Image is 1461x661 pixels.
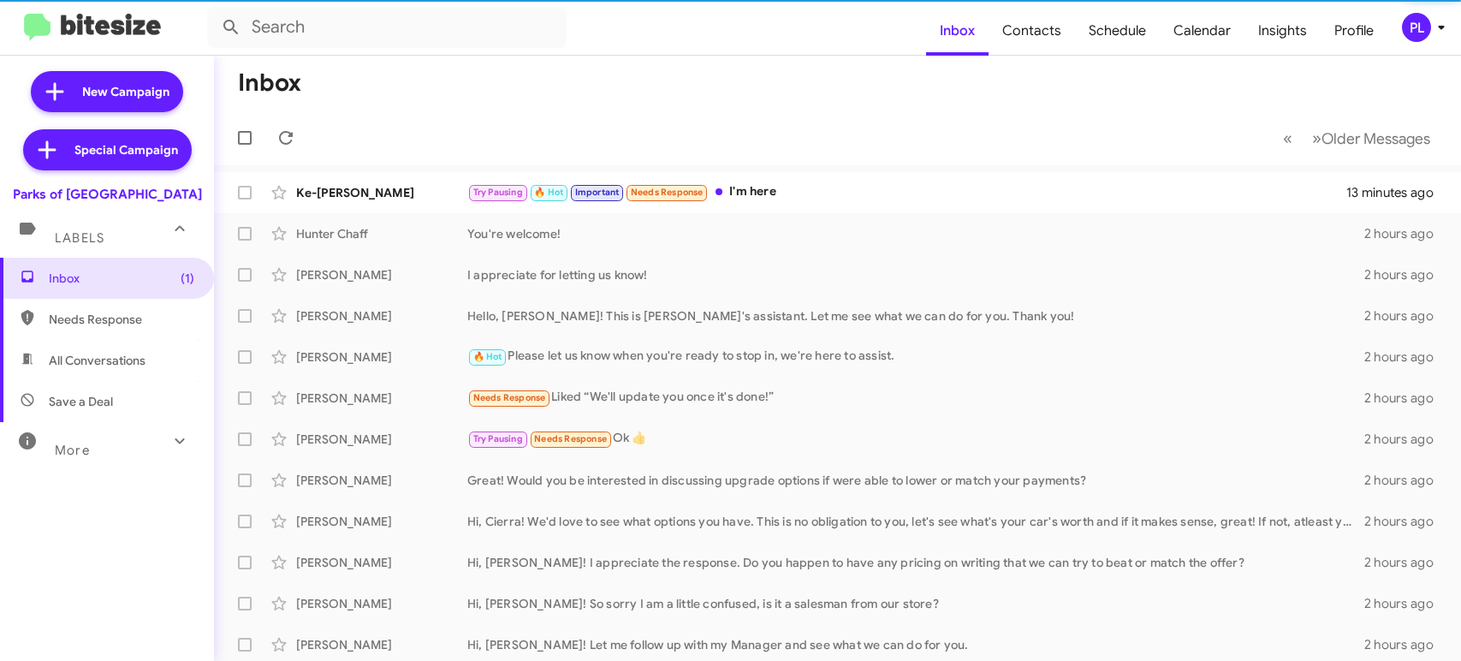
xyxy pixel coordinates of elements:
[1160,6,1244,56] a: Calendar
[296,431,467,448] div: [PERSON_NAME]
[296,266,467,283] div: [PERSON_NAME]
[207,7,567,48] input: Search
[1346,184,1447,201] div: 13 minutes ago
[296,348,467,366] div: [PERSON_NAME]
[55,443,90,458] span: More
[1302,121,1440,156] button: Next
[989,6,1075,56] a: Contacts
[473,433,523,444] span: Try Pausing
[467,472,1364,489] div: Great! Would you be interested in discussing upgrade options if were able to lower or match your ...
[1075,6,1160,56] a: Schedule
[296,554,467,571] div: [PERSON_NAME]
[1321,6,1387,56] a: Profile
[181,270,194,287] span: (1)
[926,6,989,56] a: Inbox
[296,225,467,242] div: Hunter Chaff
[467,513,1364,530] div: Hi, Cierra! We'd love to see what options you have. This is no obligation to you, let's see what'...
[1364,390,1447,407] div: 2 hours ago
[575,187,620,198] span: Important
[473,392,546,403] span: Needs Response
[296,513,467,530] div: [PERSON_NAME]
[23,129,192,170] a: Special Campaign
[1364,472,1447,489] div: 2 hours ago
[1364,636,1447,653] div: 2 hours ago
[1364,554,1447,571] div: 2 hours ago
[467,429,1364,449] div: Ok 👍
[31,71,183,112] a: New Campaign
[467,182,1346,202] div: I'm here
[467,595,1364,612] div: Hi, [PERSON_NAME]! So sorry I am a little confused, is it a salesman from our store?
[1283,128,1292,149] span: «
[296,307,467,325] div: [PERSON_NAME]
[473,351,502,362] span: 🔥 Hot
[467,347,1364,366] div: Please let us know when you're ready to stop in, we're here to assist.
[1274,121,1440,156] nav: Page navigation example
[296,636,467,653] div: [PERSON_NAME]
[467,388,1364,408] div: Liked “We'll update you once it's done!”
[1244,6,1321,56] a: Insights
[238,69,301,97] h1: Inbox
[296,184,467,201] div: Ke-[PERSON_NAME]
[13,186,202,203] div: Parks of [GEOGRAPHIC_DATA]
[49,311,194,328] span: Needs Response
[1364,348,1447,366] div: 2 hours ago
[49,270,194,287] span: Inbox
[1387,13,1442,42] button: PL
[467,307,1364,325] div: Hello, [PERSON_NAME]! This is [PERSON_NAME]'s assistant. Let me see what we can do for you. Thank...
[296,390,467,407] div: [PERSON_NAME]
[1364,513,1447,530] div: 2 hours ago
[1273,121,1303,156] button: Previous
[1364,307,1447,325] div: 2 hours ago
[467,225,1364,242] div: You're welcome!
[55,230,104,246] span: Labels
[467,636,1364,653] div: Hi, [PERSON_NAME]! Let me follow up with my Manager and see what we can do for you.
[631,187,704,198] span: Needs Response
[473,187,523,198] span: Try Pausing
[82,83,169,100] span: New Campaign
[49,352,146,369] span: All Conversations
[1364,595,1447,612] div: 2 hours ago
[1402,13,1431,42] div: PL
[296,595,467,612] div: [PERSON_NAME]
[467,266,1364,283] div: I appreciate for letting us know!
[1364,266,1447,283] div: 2 hours ago
[74,141,178,158] span: Special Campaign
[534,187,563,198] span: 🔥 Hot
[534,433,607,444] span: Needs Response
[467,554,1364,571] div: Hi, [PERSON_NAME]! I appreciate the response. Do you happen to have any pricing on writing that w...
[296,472,467,489] div: [PERSON_NAME]
[1364,431,1447,448] div: 2 hours ago
[49,393,113,410] span: Save a Deal
[1321,129,1430,148] span: Older Messages
[1364,225,1447,242] div: 2 hours ago
[1312,128,1321,149] span: »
